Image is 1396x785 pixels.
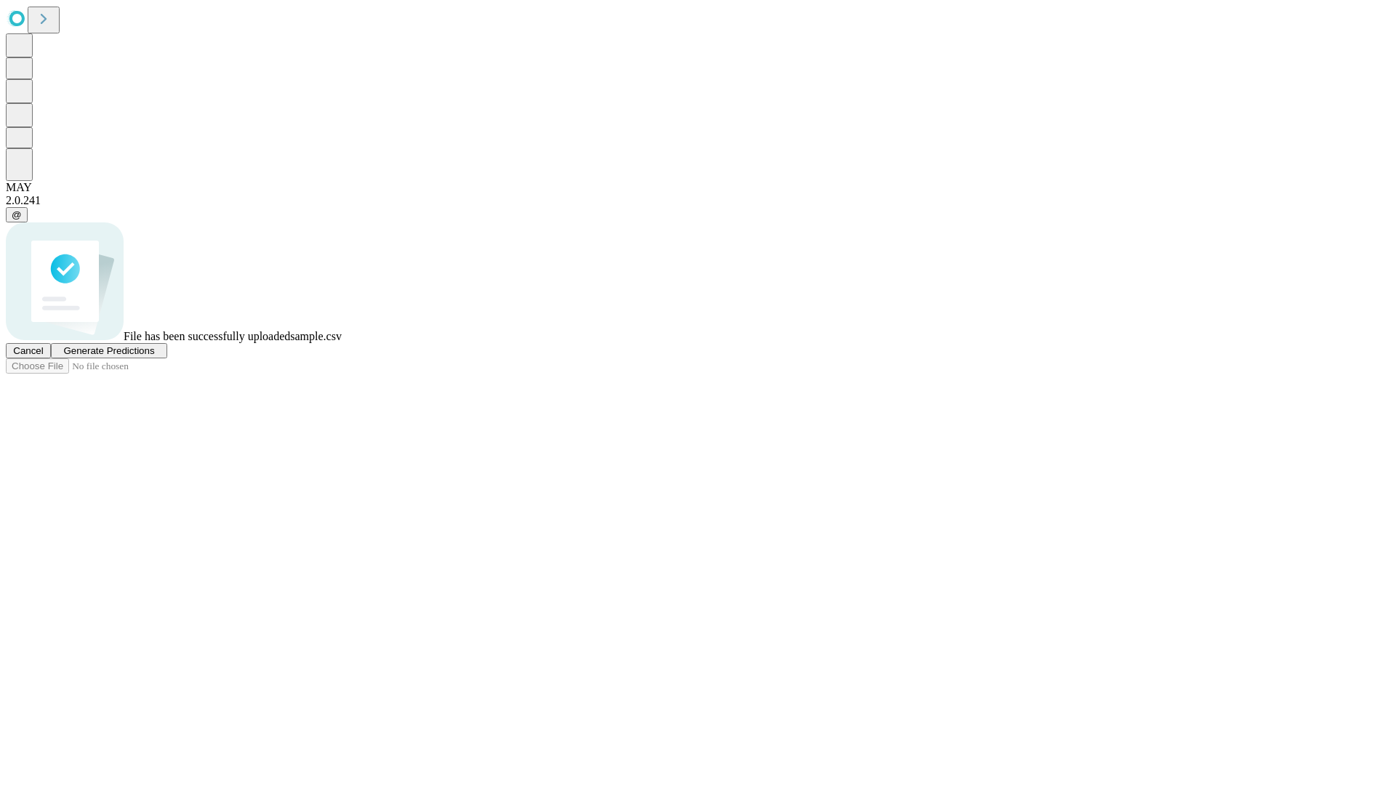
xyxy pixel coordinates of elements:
span: sample.csv [290,330,342,342]
span: File has been successfully uploaded [124,330,290,342]
div: MAY [6,181,1390,194]
div: 2.0.241 [6,194,1390,207]
button: Generate Predictions [51,343,167,358]
button: Cancel [6,343,51,358]
span: Generate Predictions [63,345,154,356]
span: Cancel [13,345,44,356]
span: @ [12,209,22,220]
button: @ [6,207,28,222]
